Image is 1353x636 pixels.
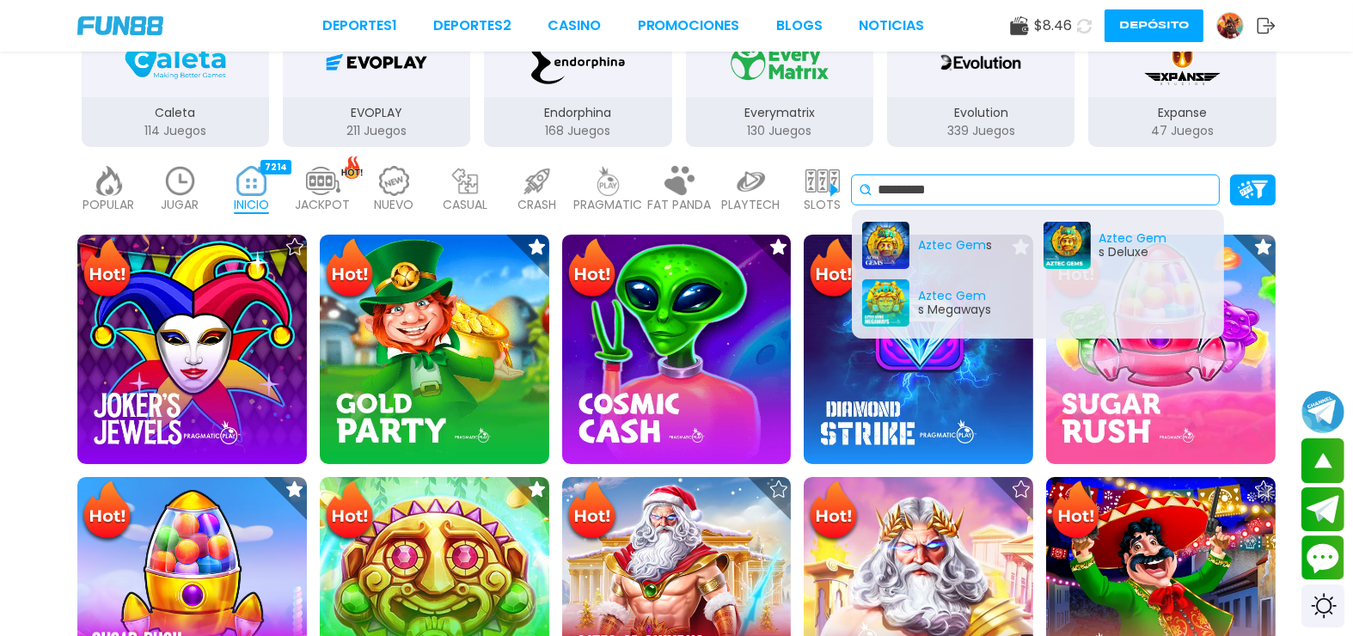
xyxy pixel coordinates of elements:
img: Avatar [1217,13,1243,39]
a: Avatar [1216,12,1257,40]
img: Hot [1048,479,1104,546]
button: EVOPLAY [276,27,477,149]
img: Platform Filter [1238,180,1268,199]
img: EVOPLAY [322,39,431,87]
p: Endorphina [484,104,671,122]
p: JUGAR [162,196,199,214]
p: CRASH [517,196,556,214]
img: home_active.webp [235,166,269,196]
img: Evolution [933,39,1029,87]
img: Company Logo [77,16,163,35]
img: casual_light.webp [449,166,483,196]
a: CASINO [548,15,601,36]
p: PLAYTECH [722,196,781,214]
p: 47 Juegos [1088,122,1276,140]
img: Hot [564,236,620,303]
a: Deportes1 [322,15,397,36]
p: Caleta [82,104,269,122]
img: Endorphina [523,39,632,87]
img: slots_light.webp [805,166,840,196]
img: crash_light.webp [520,166,554,196]
p: Evolution [887,104,1074,122]
button: Join telegram [1301,487,1344,532]
img: recent_light.webp [163,166,198,196]
img: playtech_light.webp [734,166,768,196]
img: Sugar Rush [1046,235,1276,464]
button: Depósito [1105,9,1203,42]
img: hot [341,156,363,179]
img: new_light.webp [377,166,412,196]
img: Cosmic Cash [562,235,792,464]
button: scroll up [1301,438,1344,483]
button: Contact customer service [1301,535,1344,580]
img: Hot [79,236,135,303]
img: Hot [805,479,861,546]
p: Expanse [1088,104,1276,122]
img: Hot [805,236,861,303]
img: Everymatrix [725,39,834,87]
img: Hot [564,479,620,546]
img: Expanse [1142,39,1223,87]
p: FAT PANDA [648,196,712,214]
img: pragmatic_light.webp [591,166,626,196]
img: Hot [321,479,377,546]
img: Caleta [121,39,230,87]
p: 339 Juegos [887,122,1074,140]
p: PRAGMATIC [574,196,643,214]
p: NUEVO [375,196,414,214]
p: 168 Juegos [484,122,671,140]
img: Joker's Jewels [77,235,307,464]
button: Join telegram channel [1301,389,1344,434]
span: $ 8.46 [1034,15,1072,36]
div: Switch theme [1301,584,1344,627]
a: BLOGS [776,15,823,36]
button: Endorphina [477,27,678,149]
div: 7214 [260,160,291,174]
img: Diamond Strike [804,235,1033,464]
button: Evolution [880,27,1081,149]
p: 211 Juegos [283,122,470,140]
p: 114 Juegos [82,122,269,140]
a: NOTICIAS [859,15,924,36]
img: popular_light.webp [92,166,126,196]
p: 130 Juegos [686,122,873,140]
p: CASUAL [444,196,488,214]
a: Deportes2 [433,15,511,36]
img: Hot [321,236,377,303]
img: jackpot_light.webp [306,166,340,196]
img: Gold Party [320,235,549,464]
a: Promociones [638,15,740,36]
p: JACKPOT [296,196,351,214]
p: SLOTS [804,196,841,214]
p: INICIO [234,196,269,214]
button: Expanse [1081,27,1283,149]
button: Caleta [75,27,276,149]
p: Everymatrix [686,104,873,122]
img: Hot [79,479,135,546]
button: Everymatrix [679,27,880,149]
img: fat_panda_light.webp [663,166,697,196]
p: POPULAR [83,196,135,214]
p: EVOPLAY [283,104,470,122]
